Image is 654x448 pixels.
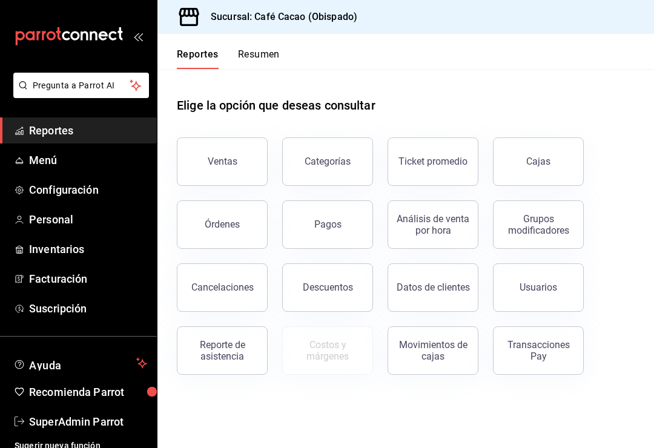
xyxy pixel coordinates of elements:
span: Reportes [29,122,147,139]
div: Reporte de asistencia [185,339,260,362]
div: Análisis de venta por hora [395,213,471,236]
h3: Sucursal: Café Cacao (Obispado) [201,10,357,24]
button: Usuarios [493,263,584,312]
span: Recomienda Parrot [29,384,147,400]
span: Suscripción [29,300,147,317]
div: Transacciones Pay [501,339,576,362]
div: Pagos [314,219,342,230]
div: navigation tabs [177,48,280,69]
button: Transacciones Pay [493,326,584,375]
button: Pagos [282,200,373,249]
button: Pregunta a Parrot AI [13,73,149,98]
h1: Elige la opción que deseas consultar [177,96,375,114]
button: Movimientos de cajas [388,326,478,375]
div: Movimientos de cajas [395,339,471,362]
button: Datos de clientes [388,263,478,312]
a: Pregunta a Parrot AI [8,88,149,100]
div: Cancelaciones [191,282,254,293]
span: Configuración [29,182,147,198]
span: Inventarios [29,241,147,257]
button: Categorías [282,137,373,186]
span: Pregunta a Parrot AI [33,79,130,92]
div: Ticket promedio [398,156,467,167]
a: Cajas [493,137,584,186]
button: Descuentos [282,263,373,312]
button: Resumen [238,48,280,69]
span: SuperAdmin Parrot [29,413,147,430]
div: Grupos modificadores [501,213,576,236]
button: Contrata inventarios para ver este reporte [282,326,373,375]
button: open_drawer_menu [133,31,143,41]
div: Ventas [208,156,237,167]
button: Cancelaciones [177,263,268,312]
button: Grupos modificadores [493,200,584,249]
button: Análisis de venta por hora [388,200,478,249]
div: Usuarios [520,282,557,293]
div: Órdenes [205,219,240,230]
div: Costos y márgenes [290,339,365,362]
button: Ventas [177,137,268,186]
button: Reportes [177,48,219,69]
span: Facturación [29,271,147,287]
span: Ayuda [29,356,131,371]
button: Reporte de asistencia [177,326,268,375]
div: Cajas [526,154,551,169]
div: Descuentos [303,282,353,293]
div: Datos de clientes [397,282,470,293]
button: Órdenes [177,200,268,249]
span: Personal [29,211,147,228]
div: Categorías [305,156,351,167]
button: Ticket promedio [388,137,478,186]
span: Menú [29,152,147,168]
